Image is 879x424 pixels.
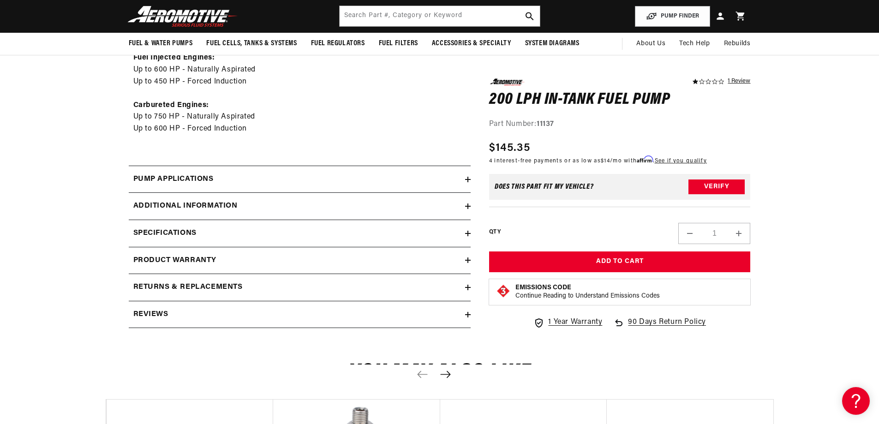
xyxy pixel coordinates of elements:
[133,54,215,61] strong: Fuel Injected Engines:
[728,78,750,85] a: 1 reviews
[688,179,745,194] button: Verify
[133,173,214,185] h2: Pump Applications
[129,247,471,274] summary: Product warranty
[629,33,672,55] a: About Us
[425,33,518,54] summary: Accessories & Specialty
[133,200,238,212] h2: Additional information
[129,29,471,159] div: Up to 600 HP - Naturally Aspirated Up to 450 HP - Forced Induction Up to 750 HP - Naturally Aspir...
[133,309,168,321] h2: Reviews
[379,39,418,48] span: Fuel Filters
[133,281,243,293] h2: Returns & replacements
[340,6,540,26] input: Search by Part Number, Category or Keyword
[372,33,425,54] summary: Fuel Filters
[537,120,554,128] strong: 11137
[533,317,602,328] a: 1 Year Warranty
[129,220,471,247] summary: Specifications
[515,284,660,300] button: Emissions CodeContinue Reading to Understand Emissions Codes
[199,33,304,54] summary: Fuel Cells, Tanks & Systems
[304,33,372,54] summary: Fuel Regulators
[129,39,193,48] span: Fuel & Water Pumps
[628,317,706,338] span: 90 Days Return Policy
[679,39,710,49] span: Tech Help
[717,33,758,55] summary: Rebuilds
[311,39,365,48] span: Fuel Regulators
[613,317,706,338] a: 90 Days Return Policy
[515,284,571,291] strong: Emissions Code
[133,102,209,109] strong: Carbureted Engines:
[520,6,540,26] button: search button
[489,156,707,165] p: 4 interest-free payments or as low as /mo with .
[129,193,471,220] summary: Additional information
[125,6,240,27] img: Aeromotive
[489,119,751,131] div: Part Number:
[635,6,710,27] button: PUMP FINDER
[548,317,602,328] span: 1 Year Warranty
[496,284,511,299] img: Emissions code
[489,139,530,156] span: $145.35
[672,33,717,55] summary: Tech Help
[601,158,610,163] span: $14
[133,255,217,267] h2: Product warranty
[636,40,665,47] span: About Us
[106,363,774,385] h2: You may also like
[133,227,197,239] h2: Specifications
[206,39,297,48] span: Fuel Cells, Tanks & Systems
[655,158,707,163] a: See if you qualify - Learn more about Affirm Financing (opens in modal)
[518,33,586,54] summary: System Diagrams
[436,364,456,385] button: Next slide
[525,39,580,48] span: System Diagrams
[122,33,200,54] summary: Fuel & Water Pumps
[495,183,594,191] div: Does This part fit My vehicle?
[489,228,501,236] label: QTY
[432,39,511,48] span: Accessories & Specialty
[129,274,471,301] summary: Returns & replacements
[489,92,751,107] h1: 200 LPH In-Tank Fuel Pump
[129,301,471,328] summary: Reviews
[489,251,751,272] button: Add to Cart
[515,292,660,300] p: Continue Reading to Understand Emissions Codes
[129,166,471,193] summary: Pump Applications
[637,155,653,162] span: Affirm
[724,39,751,49] span: Rebuilds
[413,364,433,385] button: Previous slide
